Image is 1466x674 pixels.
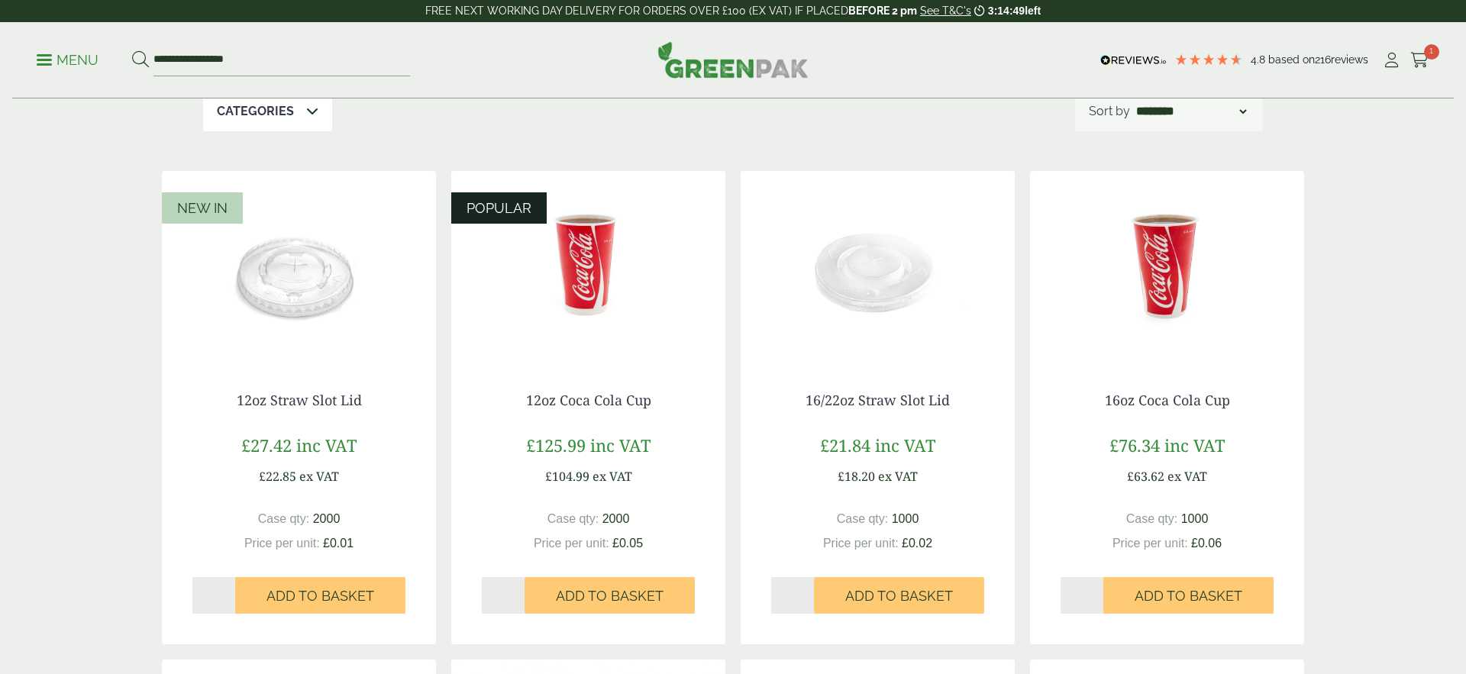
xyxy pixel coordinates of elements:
[525,577,695,614] button: Add to Basket
[1331,53,1368,66] span: reviews
[878,468,918,485] span: ex VAT
[259,468,296,485] span: £22.85
[241,434,292,456] span: £27.42
[1030,171,1304,362] img: 16oz Coca Cola Cup with coke
[848,5,917,17] strong: BEFORE 2 pm
[451,171,725,362] img: 12oz Coca Cola Cup with coke
[545,468,589,485] span: £104.99
[235,577,405,614] button: Add to Basket
[217,102,294,121] p: Categories
[296,434,357,456] span: inc VAT
[258,512,310,525] span: Case qty:
[741,171,1015,362] img: 16/22oz Straw Slot Coke Cup lid
[299,468,339,485] span: ex VAT
[266,588,374,605] span: Add to Basket
[602,512,630,525] span: 2000
[177,200,228,216] span: New In
[838,468,875,485] span: £18.20
[1382,53,1401,68] i: My Account
[547,512,599,525] span: Case qty:
[237,391,362,409] a: 12oz Straw Slot Lid
[1268,53,1315,66] span: Based on
[1410,49,1429,72] a: 1
[556,588,664,605] span: Add to Basket
[920,5,971,17] a: See T&C's
[1105,391,1230,409] a: 16oz Coca Cola Cup
[820,434,870,456] span: £21.84
[823,537,899,550] span: Price per unit:
[1410,53,1429,68] i: Cart
[534,537,609,550] span: Price per unit:
[902,537,932,550] span: £0.02
[1191,537,1222,550] span: £0.06
[526,391,651,409] a: 12oz Coca Cola Cup
[837,512,889,525] span: Case qty:
[806,391,950,409] a: 16/22oz Straw Slot Lid
[1133,102,1249,121] select: Shop order
[162,171,436,362] img: 12oz straw slot coke cup lid
[590,434,651,456] span: inc VAT
[593,468,632,485] span: ex VAT
[875,434,935,456] span: inc VAT
[1109,434,1160,456] span: £76.34
[37,51,98,66] a: Menu
[37,51,98,69] p: Menu
[1181,512,1209,525] span: 1000
[814,577,984,614] button: Add to Basket
[1025,5,1041,17] span: left
[892,512,919,525] span: 1000
[1089,102,1130,121] p: Sort by
[1100,55,1167,66] img: REVIEWS.io
[244,537,320,550] span: Price per unit:
[988,5,1025,17] span: 3:14:49
[1424,44,1439,60] span: 1
[612,537,643,550] span: £0.05
[1103,577,1274,614] button: Add to Basket
[1164,434,1225,456] span: inc VAT
[1174,53,1243,66] div: 4.79 Stars
[526,434,586,456] span: £125.99
[323,537,354,550] span: £0.01
[1167,468,1207,485] span: ex VAT
[1315,53,1331,66] span: 216
[845,588,953,605] span: Add to Basket
[1112,537,1188,550] span: Price per unit:
[657,41,809,78] img: GreenPak Supplies
[1127,468,1164,485] span: £63.62
[1251,53,1268,66] span: 4.8
[1135,588,1242,605] span: Add to Basket
[313,512,341,525] span: 2000
[1126,512,1178,525] span: Case qty:
[467,200,531,216] span: Popular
